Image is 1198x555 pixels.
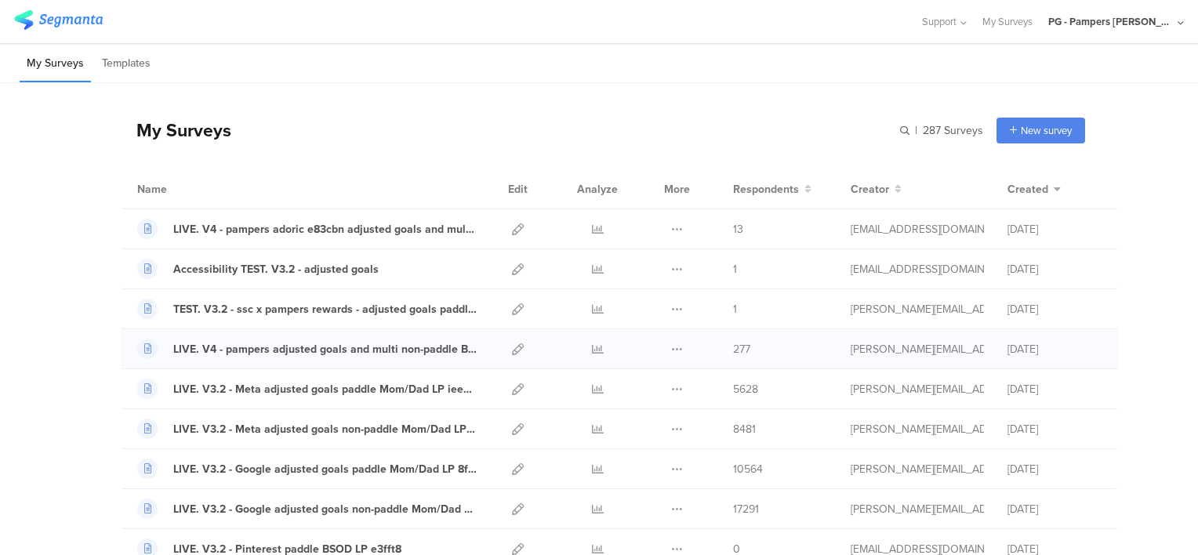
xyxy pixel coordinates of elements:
span: Creator [851,181,889,198]
a: LIVE. V3.2 - Meta adjusted goals paddle Mom/Dad LP iee78e [137,379,477,399]
div: TEST. V3.2 - ssc x pampers rewards - adjusted goals paddle BSOD LP ec6ede [173,301,477,317]
div: More [660,169,694,209]
div: PG - Pampers [PERSON_NAME] [1048,14,1174,29]
span: 287 Surveys [923,122,983,139]
button: Respondents [733,181,811,198]
span: Support [922,14,957,29]
img: segmanta logo [14,10,103,30]
div: LIVE. V3.2 - Meta adjusted goals paddle Mom/Dad LP iee78e [173,381,477,397]
div: hougui.yh.1@pg.com [851,261,984,277]
a: LIVE. V4 - pampers adoric e83cbn adjusted goals and multi BSOD LP [137,219,477,239]
div: [DATE] [1007,221,1102,238]
div: LIVE. V4 - pampers adoric e83cbn adjusted goals and multi BSOD LP [173,221,477,238]
div: [DATE] [1007,301,1102,317]
a: Accessibility TEST. V3.2 - adjusted goals [137,259,379,279]
div: LIVE. V3.2 - Google adjusted goals paddle Mom/Dad LP 8fx90a [173,461,477,477]
span: 277 [733,341,750,357]
div: [DATE] [1007,501,1102,517]
div: aguiar.s@pg.com [851,421,984,437]
div: [DATE] [1007,341,1102,357]
div: aguiar.s@pg.com [851,461,984,477]
a: LIVE. V3.2 - Google adjusted goals paddle Mom/Dad LP 8fx90a [137,459,477,479]
div: [DATE] [1007,421,1102,437]
div: Edit [501,169,535,209]
div: LIVE. V4 - pampers adjusted goals and multi non-paddle BSOD LP c5s842 [173,341,477,357]
div: [DATE] [1007,381,1102,397]
span: | [913,122,920,139]
div: aguiar.s@pg.com [851,341,984,357]
div: Name [137,181,231,198]
li: My Surveys [20,45,91,82]
span: 8481 [733,421,756,437]
span: Created [1007,181,1048,198]
div: LIVE. V3.2 - Meta adjusted goals non-paddle Mom/Dad LP afxe35 [173,421,477,437]
span: 1 [733,261,737,277]
span: Respondents [733,181,799,198]
span: 13 [733,221,743,238]
span: 10564 [733,461,763,477]
a: LIVE. V3.2 - Google adjusted goals non-paddle Mom/Dad LP 42vc37 [137,499,477,519]
div: [DATE] [1007,461,1102,477]
div: aguiar.s@pg.com [851,381,984,397]
div: [DATE] [1007,261,1102,277]
div: LIVE. V3.2 - Google adjusted goals non-paddle Mom/Dad LP 42vc37 [173,501,477,517]
button: Creator [851,181,902,198]
a: LIVE. V4 - pampers adjusted goals and multi non-paddle BSOD LP c5s842 [137,339,477,359]
span: 1 [733,301,737,317]
span: New survey [1021,123,1072,138]
div: aguiar.s@pg.com [851,301,984,317]
div: aguiar.s@pg.com [851,501,984,517]
span: 5628 [733,381,758,397]
div: My Surveys [121,117,231,143]
a: TEST. V3.2 - ssc x pampers rewards - adjusted goals paddle BSOD LP ec6ede [137,299,477,319]
a: LIVE. V3.2 - Meta adjusted goals non-paddle Mom/Dad LP afxe35 [137,419,477,439]
div: Analyze [574,169,621,209]
div: hougui.yh.1@pg.com [851,221,984,238]
span: 17291 [733,501,759,517]
div: Accessibility TEST. V3.2 - adjusted goals [173,261,379,277]
li: Templates [95,45,158,82]
button: Created [1007,181,1061,198]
